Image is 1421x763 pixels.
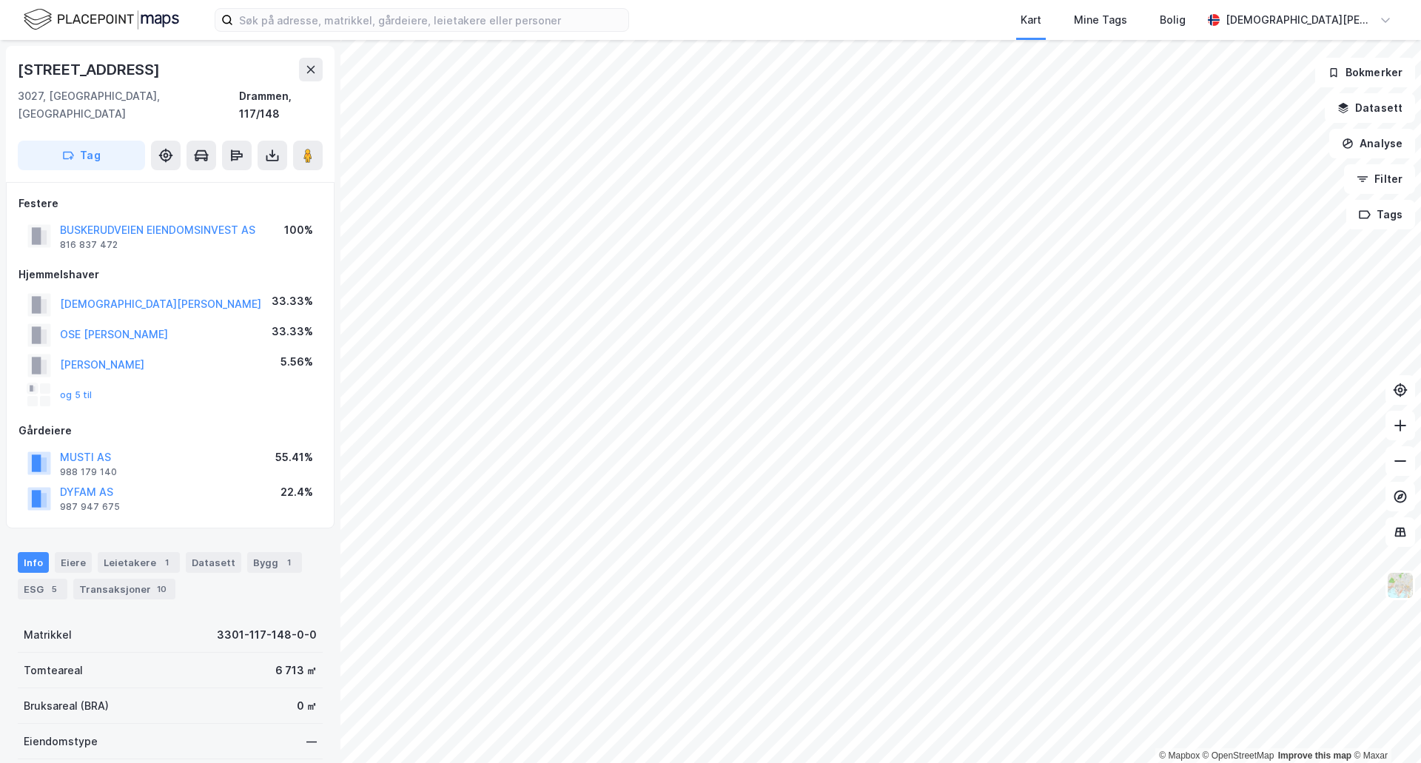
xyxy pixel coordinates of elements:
[19,422,322,440] div: Gårdeiere
[275,448,313,466] div: 55.41%
[159,555,174,570] div: 1
[1278,750,1351,761] a: Improve this map
[24,626,72,644] div: Matrikkel
[1346,200,1415,229] button: Tags
[1203,750,1274,761] a: OpenStreetMap
[297,697,317,715] div: 0 ㎡
[1074,11,1127,29] div: Mine Tags
[24,662,83,679] div: Tomteareal
[98,552,180,573] div: Leietakere
[239,87,323,123] div: Drammen, 117/148
[1329,129,1415,158] button: Analyse
[1325,93,1415,123] button: Datasett
[306,733,317,750] div: —
[47,582,61,596] div: 5
[280,353,313,371] div: 5.56%
[281,555,296,570] div: 1
[1021,11,1041,29] div: Kart
[1160,11,1186,29] div: Bolig
[18,579,67,599] div: ESG
[247,552,302,573] div: Bygg
[73,579,175,599] div: Transaksjoner
[284,221,313,239] div: 100%
[18,141,145,170] button: Tag
[19,266,322,283] div: Hjemmelshaver
[19,195,322,212] div: Festere
[18,58,163,81] div: [STREET_ADDRESS]
[233,9,628,31] input: Søk på adresse, matrikkel, gårdeiere, leietakere eller personer
[24,7,179,33] img: logo.f888ab2527a4732fd821a326f86c7f29.svg
[1347,692,1421,763] div: Kontrollprogram for chat
[55,552,92,573] div: Eiere
[24,733,98,750] div: Eiendomstype
[154,582,169,596] div: 10
[272,292,313,310] div: 33.33%
[1159,750,1200,761] a: Mapbox
[1386,571,1414,599] img: Z
[60,466,117,478] div: 988 179 140
[1226,11,1374,29] div: [DEMOGRAPHIC_DATA][PERSON_NAME]
[60,239,118,251] div: 816 837 472
[280,483,313,501] div: 22.4%
[1347,692,1421,763] iframe: Chat Widget
[1315,58,1415,87] button: Bokmerker
[24,697,109,715] div: Bruksareal (BRA)
[272,323,313,340] div: 33.33%
[18,87,239,123] div: 3027, [GEOGRAPHIC_DATA], [GEOGRAPHIC_DATA]
[1344,164,1415,194] button: Filter
[186,552,241,573] div: Datasett
[60,501,120,513] div: 987 947 675
[18,552,49,573] div: Info
[275,662,317,679] div: 6 713 ㎡
[217,626,317,644] div: 3301-117-148-0-0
